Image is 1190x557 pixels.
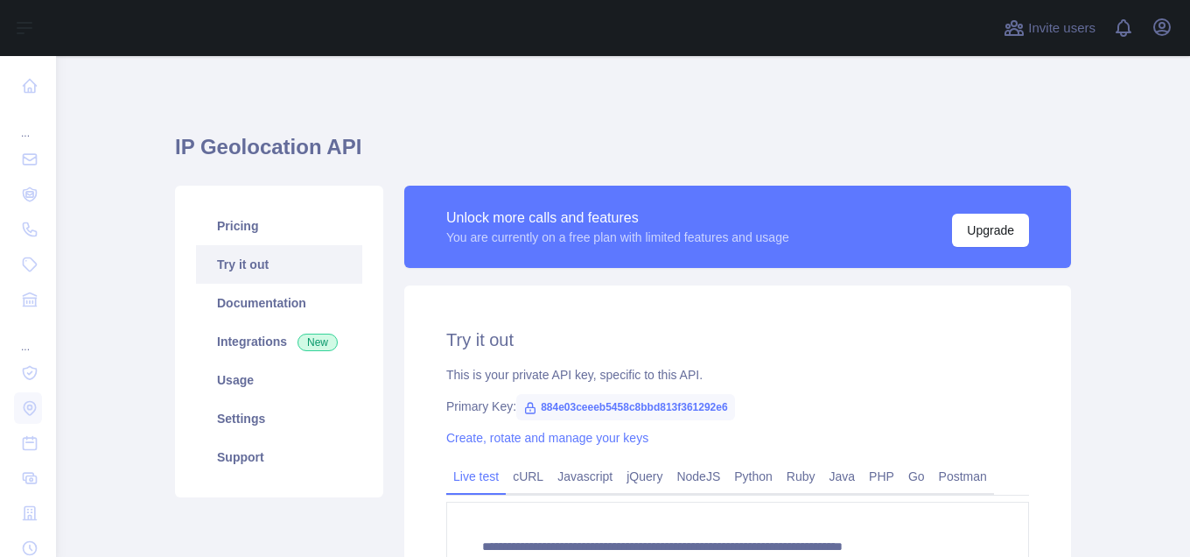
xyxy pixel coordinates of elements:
h2: Try it out [446,328,1029,352]
a: Live test [446,462,506,490]
span: New [297,334,338,351]
span: 884e03ceeeb5458c8bbd813f361292e6 [516,394,735,420]
a: Javascript [550,462,619,490]
div: Unlock more calls and features [446,208,789,229]
a: Settings [196,399,362,438]
a: Try it out [196,245,362,284]
a: Documentation [196,284,362,322]
a: Java [822,462,863,490]
a: Pricing [196,207,362,245]
span: Invite users [1028,18,1095,39]
a: Postman [932,462,994,490]
button: Invite users [1000,14,1099,42]
a: Python [727,462,780,490]
div: ... [14,319,42,354]
a: Create, rotate and manage your keys [446,431,648,445]
a: PHP [862,462,901,490]
a: NodeJS [669,462,727,490]
div: ... [14,105,42,140]
div: This is your private API key, specific to this API. [446,366,1029,384]
div: You are currently on a free plan with limited features and usage [446,229,789,246]
a: Go [901,462,932,490]
a: Support [196,438,362,476]
a: Usage [196,361,362,399]
a: cURL [506,462,550,490]
h1: IP Geolocation API [175,133,1071,175]
button: Upgrade [952,214,1029,247]
div: Primary Key: [446,398,1029,415]
a: Ruby [780,462,822,490]
a: Integrations New [196,322,362,361]
a: jQuery [619,462,669,490]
